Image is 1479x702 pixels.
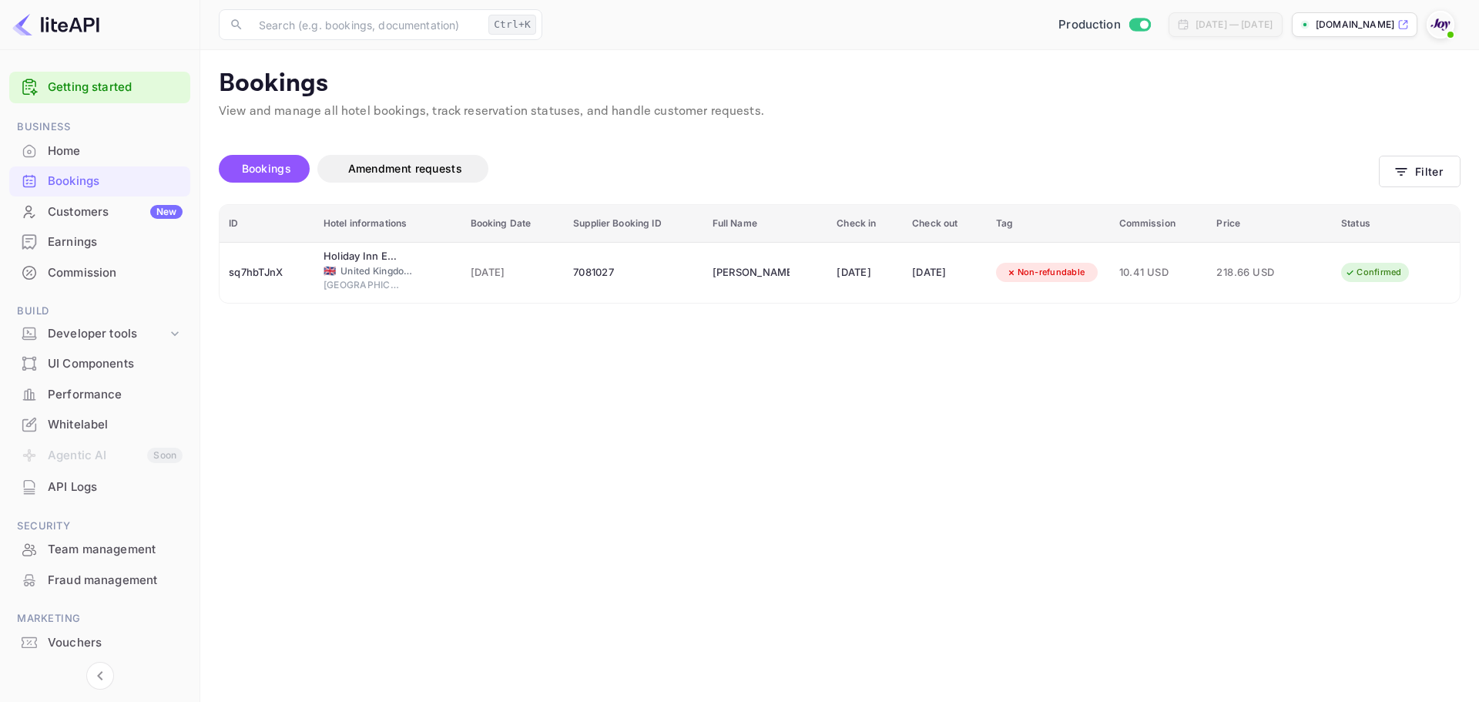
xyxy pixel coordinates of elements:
th: Full Name [703,205,828,243]
th: Tag [987,205,1110,243]
span: Marketing [9,610,190,627]
div: Developer tools [48,325,167,343]
div: API Logs [9,472,190,502]
div: Home [48,143,183,160]
div: Whitelabel [9,410,190,440]
span: Bookings [242,162,291,175]
p: View and manage all hotel bookings, track reservation statuses, and handle customer requests. [219,102,1461,121]
a: Performance [9,380,190,408]
div: Team management [9,535,190,565]
a: Vouchers [9,628,190,657]
th: Booking Date [461,205,565,243]
th: Check out [903,205,986,243]
div: API Logs [48,479,183,496]
th: Status [1332,205,1460,243]
a: Fraud management [9,566,190,594]
span: 10.41 USD [1119,264,1199,281]
span: Amendment requests [348,162,462,175]
div: Developer tools [9,321,190,348]
div: Holiday Inn Express Gloucester - South, an IHG Hotel [324,249,401,264]
span: Production [1058,16,1121,34]
div: Getting started [9,72,190,103]
div: Commission [48,264,183,282]
div: UI Components [9,349,190,379]
p: [DOMAIN_NAME] [1316,18,1394,32]
a: Team management [9,535,190,563]
div: Earnings [48,233,183,251]
span: 218.66 USD [1216,264,1293,281]
th: Check in [827,205,903,243]
th: Supplier Booking ID [564,205,703,243]
div: Ctrl+K [488,15,536,35]
div: Earnings [9,227,190,257]
span: Business [9,119,190,136]
div: Whitelabel [48,416,183,434]
button: Filter [1379,156,1461,187]
div: sq7hbTJnX [229,260,305,285]
span: Build [9,303,190,320]
div: [DATE] [912,260,977,285]
div: Team management [48,541,183,559]
div: account-settings tabs [219,155,1379,183]
div: UI Components [48,355,183,373]
th: Hotel informations [314,205,461,243]
div: [DATE] [837,260,894,285]
th: Price [1207,205,1332,243]
span: [DATE] [471,264,555,281]
th: Commission [1110,205,1208,243]
div: New [150,205,183,219]
span: United Kingdom of [GEOGRAPHIC_DATA] and [GEOGRAPHIC_DATA] [340,264,418,278]
div: Bookings [9,166,190,196]
span: [GEOGRAPHIC_DATA] [324,278,401,292]
div: Fraud management [48,572,183,589]
div: 7081027 [573,260,694,285]
a: CustomersNew [9,197,190,226]
table: booking table [220,205,1460,303]
img: With Joy [1428,12,1453,37]
span: United Kingdom of Great Britain and Northern Ireland [324,266,336,276]
div: Vouchers [48,634,183,652]
a: Getting started [48,79,183,96]
div: Performance [9,380,190,410]
input: Search (e.g. bookings, documentation) [250,9,482,40]
div: Non-refundable [996,263,1095,282]
span: Security [9,518,190,535]
div: Vouchers [9,628,190,658]
th: ID [220,205,314,243]
div: Home [9,136,190,166]
div: Performance [48,386,183,404]
a: Whitelabel [9,410,190,438]
div: Confirmed [1335,263,1411,282]
div: Cecilia Larre Borges [713,260,790,285]
a: UI Components [9,349,190,378]
img: LiteAPI logo [12,12,99,37]
button: Collapse navigation [86,662,114,690]
div: Commission [9,258,190,288]
a: Earnings [9,227,190,256]
a: Bookings [9,166,190,195]
div: Customers [48,203,183,221]
a: Home [9,136,190,165]
div: Bookings [48,173,183,190]
p: Bookings [219,69,1461,99]
a: API Logs [9,472,190,501]
a: Commission [9,258,190,287]
div: [DATE] — [DATE] [1196,18,1273,32]
div: CustomersNew [9,197,190,227]
div: Switch to Sandbox mode [1052,16,1156,34]
div: Fraud management [9,566,190,596]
